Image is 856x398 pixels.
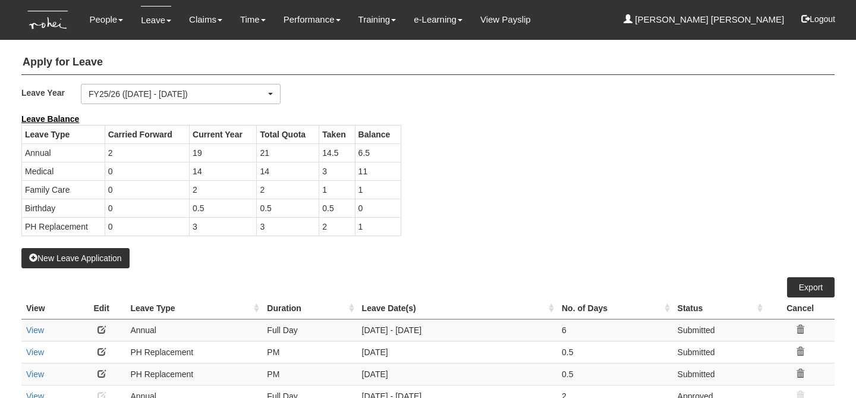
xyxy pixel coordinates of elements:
td: 2 [190,180,257,199]
td: Medical [22,162,105,180]
th: Status : activate to sort column ascending [673,297,766,319]
a: Time [240,6,266,33]
label: Leave Year [21,84,81,101]
a: View [26,369,44,379]
button: New Leave Application [21,248,130,268]
th: Edit [77,297,125,319]
td: [DATE] - [DATE] [357,319,557,341]
td: 6.5 [355,143,401,162]
th: Taken [319,125,355,143]
th: Leave Date(s) : activate to sort column ascending [357,297,557,319]
td: Family Care [22,180,105,199]
td: 6 [557,319,673,341]
th: Leave Type [22,125,105,143]
td: 14.5 [319,143,355,162]
td: 1 [319,180,355,199]
td: 0 [105,162,189,180]
td: PM [262,363,357,385]
a: Training [358,6,396,33]
td: 3 [257,217,319,236]
button: Logout [793,5,844,33]
th: View [21,297,77,319]
th: Leave Type : activate to sort column ascending [125,297,262,319]
th: Carried Forward [105,125,189,143]
td: 3 [190,217,257,236]
td: 0.5 [557,363,673,385]
a: People [89,6,123,33]
th: Balance [355,125,401,143]
td: PH Replacement [125,341,262,363]
td: 0 [105,217,189,236]
td: 1 [355,217,401,236]
a: [PERSON_NAME] [PERSON_NAME] [624,6,784,33]
td: PH Replacement [125,363,262,385]
td: 0.5 [190,199,257,217]
td: 0 [355,199,401,217]
a: View [26,347,44,357]
td: 19 [190,143,257,162]
th: Current Year [190,125,257,143]
a: Export [787,277,835,297]
td: 2 [319,217,355,236]
b: Leave Balance [21,114,79,124]
th: Total Quota [257,125,319,143]
td: Full Day [262,319,357,341]
td: PM [262,341,357,363]
td: 1 [355,180,401,199]
td: 21 [257,143,319,162]
td: 0 [105,180,189,199]
td: Submitted [673,363,766,385]
td: 2 [105,143,189,162]
td: 14 [190,162,257,180]
th: No. of Days : activate to sort column ascending [557,297,673,319]
h4: Apply for Leave [21,51,835,75]
div: FY25/26 ([DATE] - [DATE]) [89,88,266,100]
td: [DATE] [357,341,557,363]
td: 14 [257,162,319,180]
td: Submitted [673,341,766,363]
td: Submitted [673,319,766,341]
td: 11 [355,162,401,180]
td: 0.5 [257,199,319,217]
td: 3 [319,162,355,180]
a: Performance [284,6,341,33]
td: Annual [22,143,105,162]
a: e-Learning [414,6,462,33]
td: [DATE] [357,363,557,385]
a: View [26,325,44,335]
td: 2 [257,180,319,199]
th: Cancel [766,297,835,319]
td: Annual [125,319,262,341]
td: 0.5 [319,199,355,217]
a: Leave [141,6,171,34]
th: Duration : activate to sort column ascending [262,297,357,319]
button: FY25/26 ([DATE] - [DATE]) [81,84,281,104]
a: Claims [189,6,222,33]
td: 0 [105,199,189,217]
td: PH Replacement [22,217,105,236]
td: Birthday [22,199,105,217]
a: View Payslip [480,6,531,33]
td: 0.5 [557,341,673,363]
